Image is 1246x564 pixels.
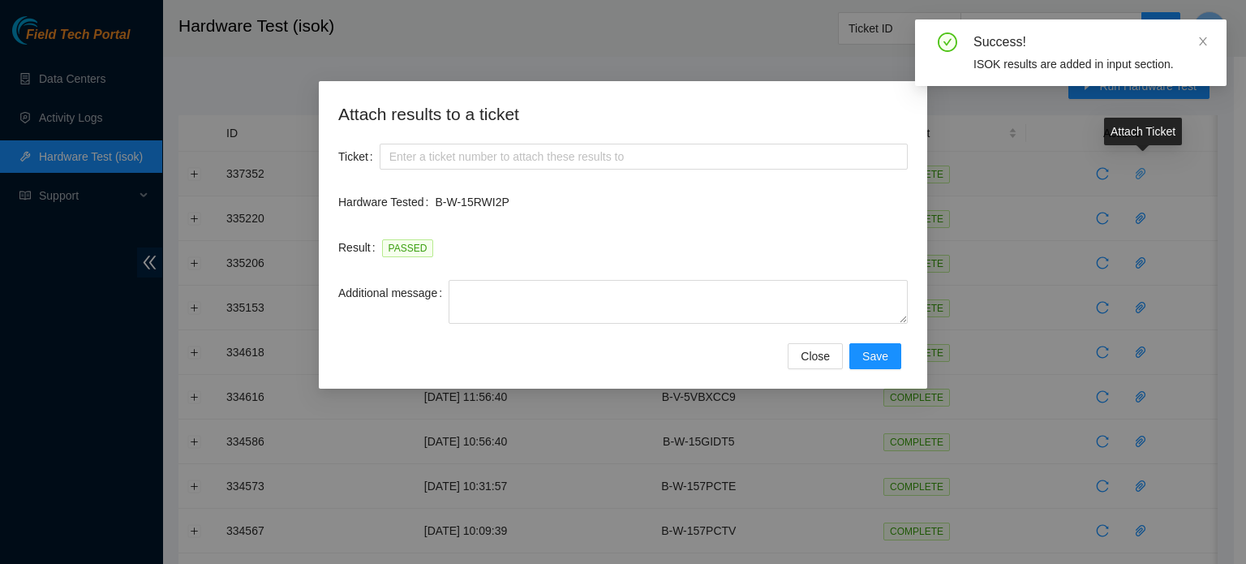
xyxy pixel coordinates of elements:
span: close [1197,36,1209,47]
span: Result [338,239,371,256]
span: Hardware Tested [338,193,424,211]
div: ISOK results are added in input section. [973,55,1207,73]
input: Enter a ticket number to attach these results to [380,144,908,170]
p: B-W-15RWI2P [435,193,908,211]
span: Ticket [338,148,368,166]
h2: Attach results to a ticket [338,101,908,127]
button: Save [849,343,901,369]
span: Save [862,347,888,365]
button: Close [788,343,843,369]
span: PASSED [382,239,434,257]
span: Additional message [338,284,437,302]
span: check-circle [938,32,957,52]
span: Close [801,347,830,365]
div: Success! [973,32,1207,52]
